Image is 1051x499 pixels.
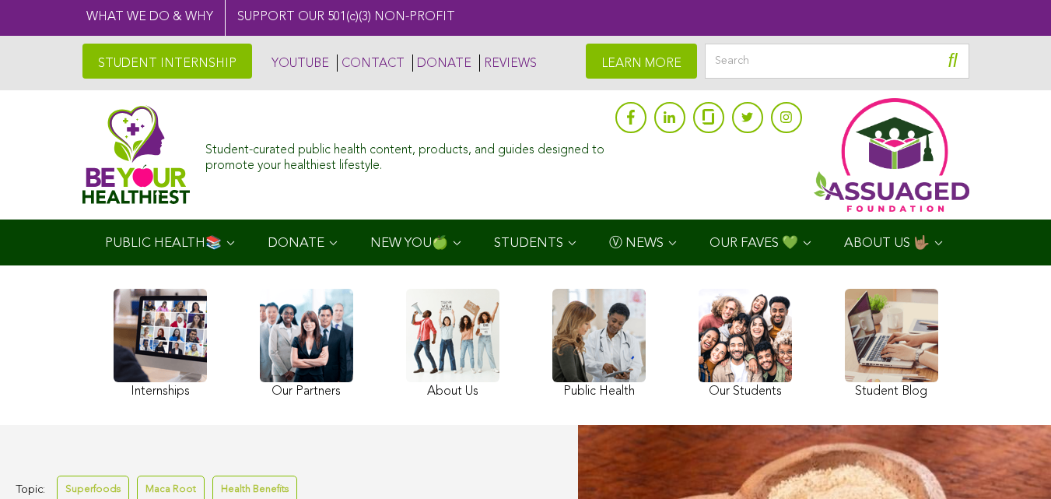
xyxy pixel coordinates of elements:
[609,237,664,250] span: Ⓥ NEWS
[82,44,252,79] a: STUDENT INTERNSHIP
[268,54,329,72] a: YOUTUBE
[709,237,798,250] span: OUR FAVES 💚
[705,44,969,79] input: Search
[105,237,222,250] span: PUBLIC HEALTH📚
[370,237,448,250] span: NEW YOU🍏
[337,54,405,72] a: CONTACT
[973,424,1051,499] iframe: Chat Widget
[82,105,191,204] img: Assuaged
[844,237,930,250] span: ABOUT US 🤟🏽
[268,237,324,250] span: DONATE
[494,237,563,250] span: STUDENTS
[82,220,969,265] div: Navigation Menu
[702,109,713,125] img: glassdoor
[205,135,607,173] div: Student-curated public health content, products, and guides designed to promote your healthiest l...
[586,44,697,79] a: LEARN MORE
[479,54,537,72] a: REVIEWS
[412,54,471,72] a: DONATE
[814,98,969,212] img: Assuaged App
